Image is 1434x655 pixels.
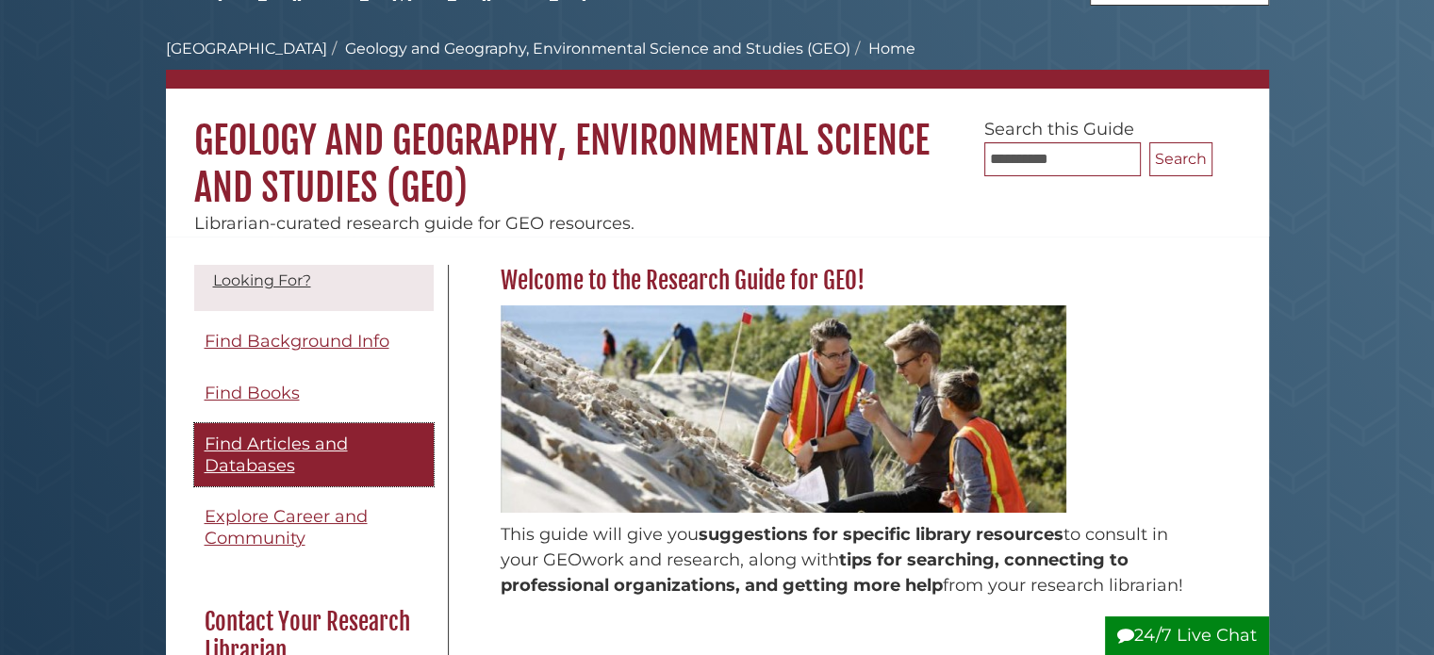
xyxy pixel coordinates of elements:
a: Geology and Geography, Environmental Science and Studies (GEO) [345,40,850,57]
nav: breadcrumb [166,38,1269,89]
span: to consult in your GEO [501,524,1168,570]
span: Find Articles and Databases [205,434,348,476]
span: Explore Career and Community [205,506,368,549]
button: Search [1149,142,1212,176]
h2: Welcome to the Research Guide for GEO! [491,266,1212,296]
a: Find Background Info [194,320,434,363]
a: Explore Career and Community [194,496,434,559]
span: from your research librarian! [943,575,1183,596]
li: Home [850,38,915,60]
span: tips for searching, connecting to professional organizations, and getting more help [501,549,1129,596]
a: [GEOGRAPHIC_DATA] [166,40,327,57]
span: This guide will give you [501,524,699,545]
a: Find Books [194,372,434,415]
h1: Geology and Geography, Environmental Science and Studies (GEO) [166,89,1269,211]
button: 24/7 Live Chat [1105,616,1269,655]
span: work and research, along with [582,549,839,570]
span: suggestions for specific library resources [699,524,1063,545]
a: Find Articles and Databases [194,423,434,486]
span: Find Books [205,383,300,403]
span: Find Background Info [205,331,389,352]
span: Librarian-curated research guide for GEO resources. [194,213,635,234]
